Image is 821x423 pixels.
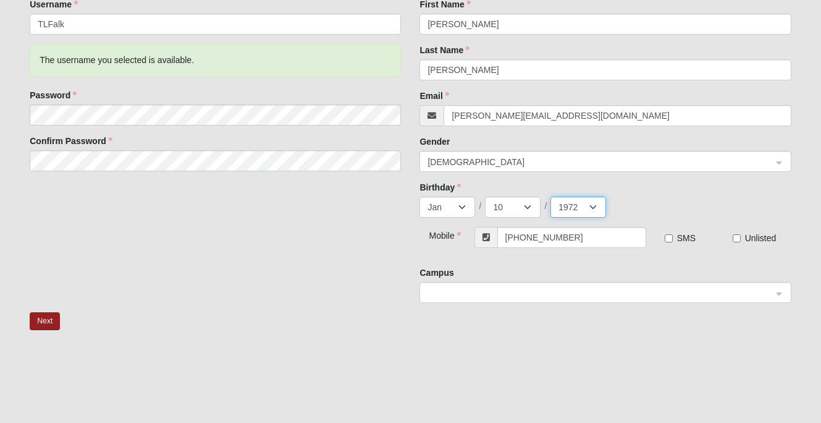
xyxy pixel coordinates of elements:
span: Unlisted [745,233,777,243]
label: Last Name [419,44,469,56]
div: The username you selected is available. [30,44,401,77]
input: SMS [665,234,673,242]
div: Mobile [419,227,450,242]
span: Female [427,155,772,169]
label: Campus [419,267,453,279]
button: Next [30,312,60,330]
span: / [544,200,547,212]
span: SMS [677,233,696,243]
label: Gender [419,135,450,148]
input: Unlisted [733,234,741,242]
span: / [479,200,481,212]
label: Password [30,89,77,101]
label: Birthday [419,181,461,194]
label: Confirm Password [30,135,112,147]
label: Email [419,90,448,102]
